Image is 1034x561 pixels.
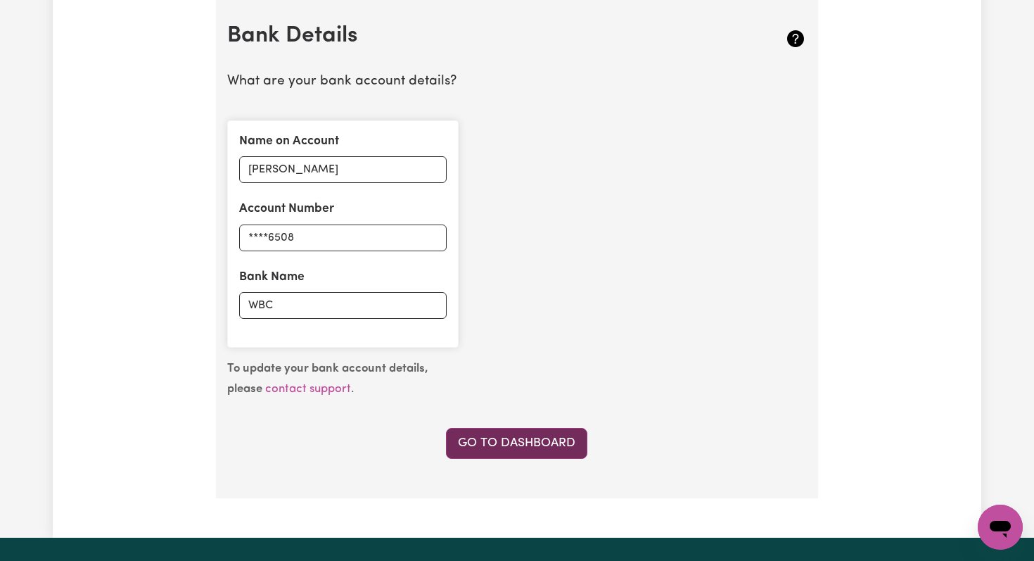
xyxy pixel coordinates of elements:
a: contact support [265,383,351,395]
label: Bank Name [239,268,305,286]
input: Holly Peers [239,156,447,183]
input: e.g. 000123456 [239,225,447,251]
label: Name on Account [239,132,339,151]
label: Account Number [239,200,334,218]
h2: Bank Details [227,23,710,49]
a: Go to Dashboard [446,428,587,459]
iframe: Button to launch messaging window [978,505,1023,550]
small: . [227,363,428,395]
p: What are your bank account details? [227,72,807,92]
b: To update your bank account details, please [227,363,428,395]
